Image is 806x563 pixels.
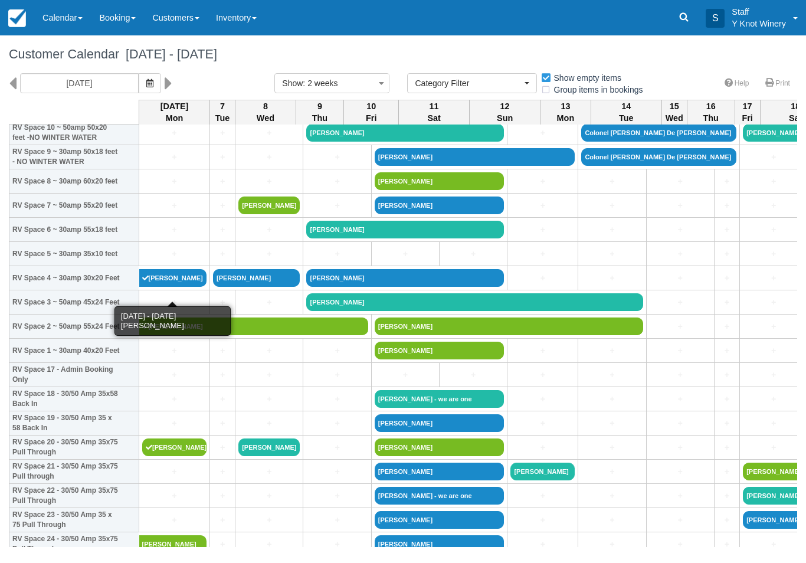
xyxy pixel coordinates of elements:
a: + [743,345,804,357]
a: [PERSON_NAME] [375,511,504,529]
a: + [306,369,368,381]
th: 13 Mon [540,100,591,125]
a: + [717,393,736,405]
a: Print [758,75,797,92]
a: + [717,199,736,212]
a: [PERSON_NAME] [139,269,207,287]
a: + [717,175,736,188]
a: + [510,393,575,405]
th: 16 Thu [687,100,735,125]
a: + [743,175,804,188]
a: [PERSON_NAME] [238,197,300,214]
a: + [213,224,232,236]
a: + [650,199,711,212]
a: + [306,199,368,212]
a: + [142,514,207,526]
a: [PERSON_NAME] [306,293,643,311]
span: Group items in bookings [540,85,653,93]
a: + [510,490,575,502]
a: [PERSON_NAME] [238,438,300,456]
a: [PERSON_NAME] - we are one [375,487,504,505]
a: + [142,224,207,236]
a: + [581,248,643,260]
span: Show [282,78,303,88]
a: + [213,369,232,381]
a: + [306,490,368,502]
a: + [743,441,804,454]
a: [PERSON_NAME] [139,317,368,335]
a: + [213,490,232,502]
a: + [717,441,736,454]
th: RV Space 23 - 30/50 Amp 35 x 75 Pull Through [9,508,139,532]
a: [PERSON_NAME] [306,124,504,142]
a: + [213,514,232,526]
th: RV Space 3 ~ 50amp 45x24 Feet [9,290,139,315]
a: + [650,490,711,502]
span: Category Filter [415,77,522,89]
a: + [142,466,207,478]
a: + [238,466,300,478]
th: RV Space 8 ~ 30amp 60x20 feet [9,169,139,194]
label: Show empty items [540,69,629,87]
a: + [743,320,804,333]
a: + [142,369,207,381]
th: RV Space 2 ~ 50amp 55x24 Feet [9,315,139,339]
a: + [142,417,207,430]
a: [PERSON_NAME] [139,535,207,553]
th: 7 Tue [210,100,235,125]
a: + [717,248,736,260]
p: Y Knot Winery [732,18,786,30]
a: [PERSON_NAME] [375,342,504,359]
a: [PERSON_NAME] [142,438,207,456]
a: + [213,248,232,260]
a: + [650,345,711,357]
a: + [213,345,232,357]
a: + [306,175,368,188]
a: + [581,490,643,502]
a: + [238,490,300,502]
a: + [510,199,575,212]
a: + [743,248,804,260]
a: + [238,417,300,430]
a: + [743,272,804,284]
a: + [306,538,368,551]
a: [PERSON_NAME] [375,414,504,432]
a: + [213,466,232,478]
th: RV Space 9 ~ 30amp 50x18 feet - NO WINTER WATER [9,145,139,169]
a: + [443,248,504,260]
a: + [142,175,207,188]
a: + [581,514,643,526]
th: RV Space 7 ~ 50amp 55x20 feet [9,194,139,218]
a: + [581,441,643,454]
th: RV Space 22 - 30/50 Amp 35x75 Pull Through [9,484,139,508]
a: + [306,345,368,357]
th: RV Space 1 ~ 30amp 40x20 Feet [9,339,139,363]
a: + [213,199,232,212]
a: [PERSON_NAME] [743,511,804,529]
a: + [213,441,232,454]
th: RV Space 10 ~ 50amp 50x20 feet -NO WINTER WATER [9,121,139,145]
a: + [306,248,368,260]
a: [PERSON_NAME] - we are one [375,390,504,408]
a: [PERSON_NAME] [213,269,300,287]
a: + [650,466,711,478]
a: [PERSON_NAME] [375,535,504,553]
span: [DATE] - [DATE] [119,47,217,61]
a: + [375,248,436,260]
a: + [510,224,575,236]
a: + [510,272,575,284]
div: S [706,9,725,28]
a: + [238,151,300,163]
th: RV Space 17 - Admin Booking Only [9,363,139,387]
a: + [238,345,300,357]
a: + [510,345,575,357]
a: [PERSON_NAME] [375,317,643,335]
a: + [238,296,300,309]
a: [PERSON_NAME] [306,221,504,238]
a: + [743,224,804,236]
a: + [581,466,643,478]
th: RV Space 18 - 30/50 Amp 35x58 Back In [9,387,139,411]
a: + [213,127,232,139]
a: + [717,296,736,309]
a: Colonel [PERSON_NAME] De [PERSON_NAME] [581,148,736,166]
